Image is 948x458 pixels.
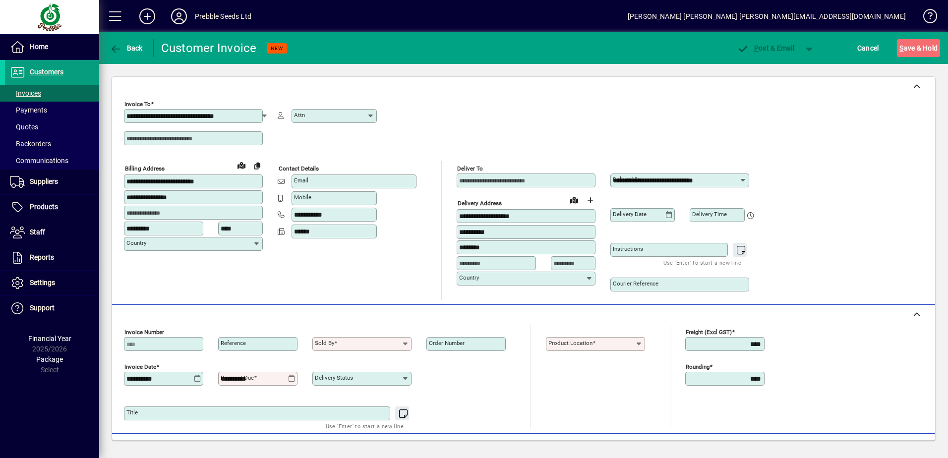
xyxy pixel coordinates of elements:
[5,35,99,59] a: Home
[124,329,164,336] mat-label: Invoice number
[916,2,936,34] a: Knowledge Base
[5,102,99,118] a: Payments
[663,257,741,268] mat-hint: Use 'Enter' to start a new line
[30,279,55,286] span: Settings
[686,363,710,370] mat-label: Rounding
[221,374,254,381] mat-label: Payment due
[315,374,353,381] mat-label: Delivery status
[754,44,759,52] span: P
[161,40,257,56] div: Customer Invoice
[5,271,99,295] a: Settings
[271,45,283,52] span: NEW
[124,101,151,108] mat-label: Invoice To
[28,335,71,343] span: Financial Year
[107,39,145,57] button: Back
[737,44,794,52] span: ost & Email
[110,44,143,52] span: Back
[234,157,249,173] a: View on map
[863,439,913,457] button: Product
[124,363,156,370] mat-label: Invoice date
[591,439,649,457] button: Product History
[36,355,63,363] span: Package
[897,39,940,57] button: Save & Hold
[5,220,99,245] a: Staff
[5,135,99,152] a: Backorders
[99,39,154,57] app-page-header-button: Back
[163,7,195,25] button: Profile
[5,245,99,270] a: Reports
[868,440,908,456] span: Product
[294,194,311,201] mat-label: Mobile
[10,89,41,97] span: Invoices
[10,123,38,131] span: Quotes
[732,39,799,57] button: Post & Email
[613,211,647,218] mat-label: Delivery date
[899,44,903,52] span: S
[30,203,58,211] span: Products
[249,158,265,173] button: Copy to Delivery address
[5,118,99,135] a: Quotes
[628,8,906,24] div: [PERSON_NAME] [PERSON_NAME] [PERSON_NAME][EMAIL_ADDRESS][DOMAIN_NAME]
[857,40,879,56] span: Cancel
[30,43,48,51] span: Home
[692,211,727,218] mat-label: Delivery time
[459,274,479,281] mat-label: Country
[594,440,645,456] span: Product History
[10,106,47,114] span: Payments
[294,177,308,184] mat-label: Email
[126,239,146,246] mat-label: Country
[10,157,68,165] span: Communications
[613,176,640,183] mat-label: Deliver via
[582,192,598,208] button: Choose address
[30,304,55,312] span: Support
[30,228,45,236] span: Staff
[566,192,582,208] a: View on map
[5,296,99,321] a: Support
[126,409,138,416] mat-label: Title
[5,195,99,220] a: Products
[548,340,592,346] mat-label: Product location
[613,280,658,287] mat-label: Courier Reference
[221,340,246,346] mat-label: Reference
[294,112,305,118] mat-label: Attn
[315,340,334,346] mat-label: Sold by
[429,340,465,346] mat-label: Order number
[326,420,404,432] mat-hint: Use 'Enter' to start a new line
[30,177,58,185] span: Suppliers
[10,140,51,148] span: Backorders
[899,40,938,56] span: ave & Hold
[5,152,99,169] a: Communications
[457,165,483,172] mat-label: Deliver To
[613,245,643,252] mat-label: Instructions
[195,8,251,24] div: Prebble Seeds Ltd
[5,170,99,194] a: Suppliers
[30,253,54,261] span: Reports
[5,85,99,102] a: Invoices
[686,329,732,336] mat-label: Freight (excl GST)
[855,39,882,57] button: Cancel
[30,68,63,76] span: Customers
[131,7,163,25] button: Add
